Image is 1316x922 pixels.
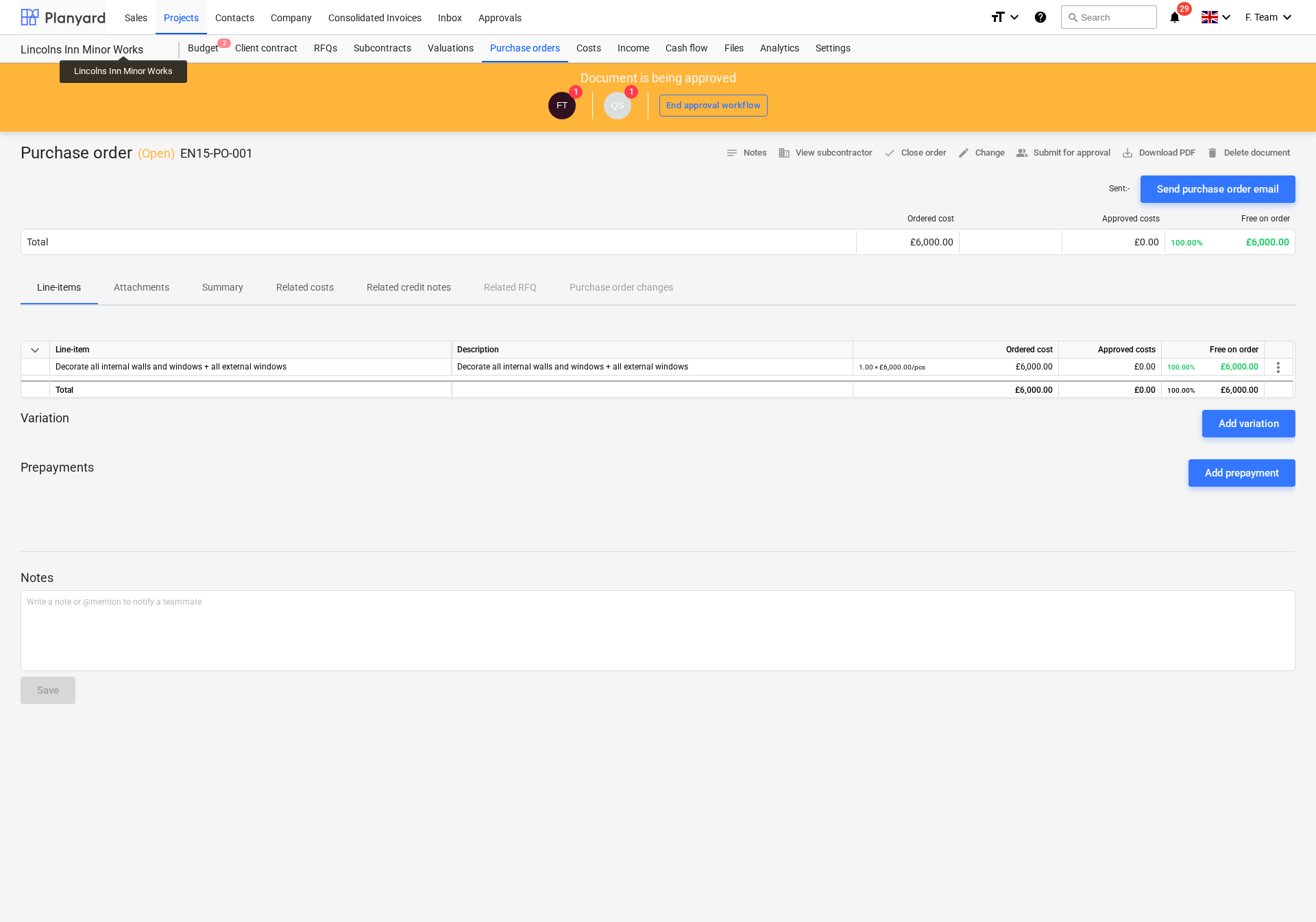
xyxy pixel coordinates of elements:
a: Analytics [752,35,807,62]
span: Download PDF [1121,145,1195,161]
div: Cash flow [657,35,716,62]
div: Ordered cost [853,341,1059,359]
span: 2 [217,38,231,48]
i: keyboard_arrow_down [1006,9,1023,25]
div: Line-item [50,341,452,359]
a: RFQs [306,35,345,62]
span: people_alt [1016,147,1028,159]
div: Approved costs [1059,341,1162,359]
span: Decorate all internal walls and windows + all external windows [56,362,287,372]
div: Free on order [1162,341,1265,359]
div: £6,000.00 [1167,382,1258,399]
button: Submit for approval [1010,143,1116,164]
button: Search [1061,5,1157,29]
a: Valuations [419,35,482,62]
p: Attachments [114,280,169,295]
a: Subcontracts [345,35,419,62]
span: business [778,147,790,159]
small: 1.00 × £6,000.00 / pcs [859,363,925,371]
button: Send purchase order email [1141,175,1295,203]
span: 29 [1177,2,1192,16]
div: Quantity Surveyor [604,92,631,119]
span: notes [726,147,738,159]
div: £6,000.00 [1171,236,1289,247]
div: £6,000.00 [862,236,953,247]
div: Decorate all internal walls and windows + all external windows [457,359,847,376]
span: edit [958,147,970,159]
p: Notes [21,570,1295,586]
p: Prepayments [21,459,94,487]
p: EN15-PO-001 [180,145,253,162]
p: Related credit notes [367,280,451,295]
button: Close order [878,143,952,164]
div: £0.00 [1064,382,1156,399]
span: Delete document [1206,145,1290,161]
span: search [1067,12,1078,23]
div: £6,000.00 [1167,359,1258,376]
small: 100.00% [1167,363,1195,371]
p: Document is being approved [581,70,736,86]
div: Finance Team [548,92,576,119]
span: Change [958,145,1005,161]
button: End approval workflow [659,95,768,117]
div: Add variation [1219,415,1279,433]
button: Delete document [1201,143,1295,164]
div: Settings [807,35,859,62]
div: £0.00 [1068,236,1159,247]
i: Knowledge base [1034,9,1047,25]
div: Ordered cost [862,214,954,223]
div: Total [50,380,452,398]
p: Variation [21,410,69,437]
i: keyboard_arrow_down [1218,9,1234,25]
span: FT [557,100,568,110]
div: Total [27,236,48,247]
p: Sent : - [1109,183,1130,195]
button: Notes [720,143,772,164]
span: F. Team [1245,12,1278,23]
span: 1 [569,85,583,99]
small: 100.00% [1171,238,1203,247]
div: Free on order [1171,214,1290,223]
a: Client contract [227,35,306,62]
small: 100.00% [1167,387,1195,394]
button: View subcontractor [772,143,878,164]
span: keyboard_arrow_down [27,342,43,359]
a: Purchase orders [482,35,568,62]
span: Close order [884,145,947,161]
a: Income [609,35,657,62]
div: Send purchase order email [1157,180,1279,198]
div: Purchase order [21,143,253,165]
a: Costs [568,35,609,62]
button: Download PDF [1116,143,1201,164]
div: End approval workflow [666,98,761,114]
p: Line-items [37,280,81,295]
span: View subcontractor [778,145,873,161]
p: Related costs [276,280,334,295]
span: Notes [726,145,767,161]
div: £6,000.00 [859,359,1053,376]
button: Add prepayment [1189,459,1295,487]
div: Description [452,341,853,359]
a: Files [716,35,752,62]
iframe: Chat Widget [1247,856,1316,922]
span: delete [1206,147,1219,159]
i: format_size [990,9,1006,25]
span: save_alt [1121,147,1134,159]
div: Approved costs [1068,214,1160,223]
button: Add variation [1202,410,1295,437]
div: £6,000.00 [859,382,1053,399]
div: Budget [180,35,227,62]
span: more_vert [1270,359,1287,376]
p: ( Open ) [138,145,175,162]
a: Budget2 [180,35,227,62]
span: QS [611,100,624,110]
